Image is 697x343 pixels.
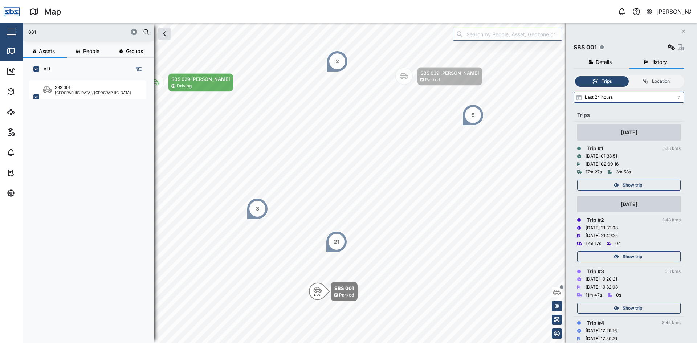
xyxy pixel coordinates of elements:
span: Details [596,60,612,65]
div: 2.48 kms [662,217,681,224]
div: [DATE] 01:38:51 [586,153,617,160]
span: Show trip [623,252,642,262]
div: Trips [577,111,681,119]
div: Tasks [19,169,39,177]
div: 0s [616,292,621,299]
div: Map marker [462,104,484,126]
div: Driving [177,83,192,90]
div: [DATE] 19:20:21 [586,276,617,283]
div: [DATE] [621,200,637,208]
input: Search by People, Asset, Geozone or Place [453,28,562,41]
span: Assets [39,49,55,54]
button: [PERSON_NAME] [646,7,691,17]
span: People [83,49,99,54]
div: Map marker [246,198,268,220]
div: Map marker [309,282,358,301]
div: Map [44,5,61,18]
div: [DATE] 21:49:25 [586,232,618,239]
canvas: Map [23,23,697,343]
div: Alarms [19,148,41,156]
div: Trip # 1 [587,144,603,152]
div: [DATE] [621,128,637,136]
span: Groups [126,49,143,54]
div: SBS 029 [PERSON_NAME] [171,75,230,83]
div: 5.18 kms [663,145,681,152]
div: [DATE] 21:32:08 [586,225,618,232]
div: [DATE] 17:50:21 [586,335,617,342]
button: Show trip [577,180,681,191]
div: [PERSON_NAME] [656,7,691,16]
div: Parked [339,292,354,299]
button: Show trip [577,303,681,314]
div: 0s [615,240,620,247]
div: [GEOGRAPHIC_DATA], [GEOGRAPHIC_DATA] [55,91,131,94]
div: 3m 58s [616,169,631,176]
div: 5.3 kms [665,268,681,275]
div: 11m 47s [586,292,602,299]
div: 17m 17s [586,240,601,247]
div: [DATE] 19:32:08 [586,284,618,291]
div: 3 [256,205,259,213]
div: [DATE] 02:00:16 [586,161,619,168]
div: SBS 001 [574,43,597,52]
label: ALL [39,66,52,72]
div: Trips [602,78,612,85]
div: Location [652,78,670,85]
div: Dashboard [19,67,52,75]
div: 21 [334,238,339,246]
div: Reports [19,128,44,136]
img: Main Logo [4,4,20,20]
input: Select range [574,92,684,103]
div: Parked [425,77,440,83]
input: Search assets or drivers [28,26,150,37]
span: Show trip [623,303,642,313]
div: Settings [19,189,45,197]
div: Map [19,47,35,55]
div: Map marker [395,67,482,86]
span: Show trip [623,180,642,190]
div: 8.45 kms [662,319,681,326]
div: Trip # 3 [587,268,604,275]
div: 5 [472,111,475,119]
div: Trip # 4 [587,319,604,327]
div: 2 [336,57,339,65]
span: History [650,60,667,65]
div: Trip # 2 [587,216,604,224]
div: SBS 039 [PERSON_NAME] [420,69,479,77]
div: Map marker [326,231,347,253]
div: E 90° [314,293,322,296]
div: Sites [19,108,36,116]
div: SBS 001 [334,285,354,292]
div: SBS 001 [55,85,70,91]
div: Map marker [326,50,348,72]
div: 17m 27s [586,169,602,176]
div: Assets [19,87,41,95]
div: grid [29,78,154,337]
div: Map marker [146,73,233,92]
button: Show trip [577,251,681,262]
div: [DATE] 17:29:16 [586,327,617,334]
